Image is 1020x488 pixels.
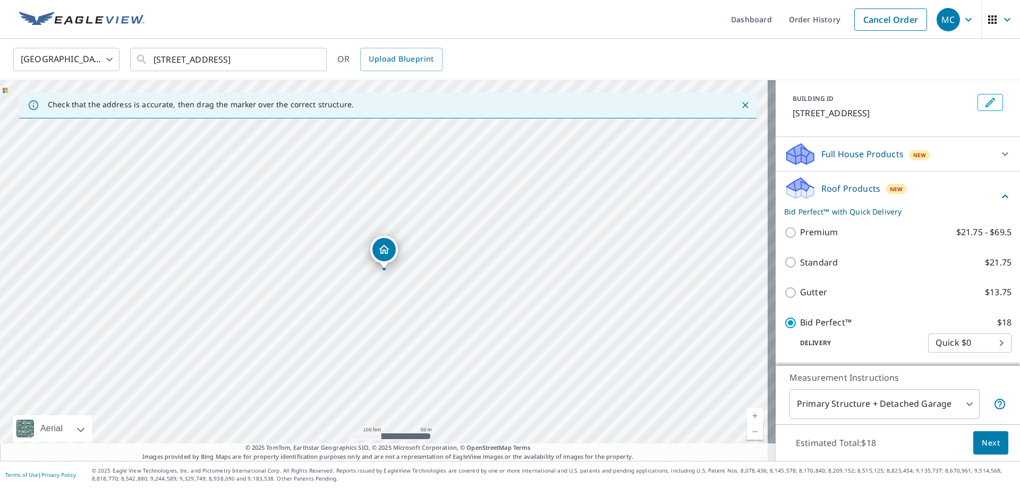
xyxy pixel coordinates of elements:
[513,443,531,451] a: Terms
[985,286,1011,299] p: $13.75
[245,443,531,452] span: © 2025 TomTom, Earthstar Geographics SIO, © 2025 Microsoft Corporation, ©
[747,424,763,440] a: Current Level 18, Zoom Out
[48,100,354,109] p: Check that the address is accurate, then drag the marker over the correct structure.
[19,12,144,28] img: EV Logo
[787,431,885,455] p: Estimated Total: $18
[370,236,398,269] div: Dropped pin, building 1, Residential property, 8584 San Andros West Palm Beach, FL 33411
[800,226,838,239] p: Premium
[985,256,1011,269] p: $21.75
[977,94,1003,111] button: Edit building 1
[784,176,1011,217] div: Roof ProductsNewBid Perfect™ with Quick Delivery
[821,148,904,160] p: Full House Products
[747,408,763,424] a: Current Level 18, Zoom In
[890,185,903,193] span: New
[784,206,999,217] p: Bid Perfect™ with Quick Delivery
[784,141,1011,167] div: Full House ProductsNew
[13,45,120,74] div: [GEOGRAPHIC_DATA]
[369,53,433,66] span: Upload Blueprint
[13,415,92,442] div: Aerial
[41,471,76,478] a: Privacy Policy
[937,8,960,31] div: MC
[337,48,443,71] div: OR
[92,467,1015,483] p: © 2025 Eagle View Technologies, Inc. and Pictometry International Corp. All Rights Reserved. Repo...
[738,98,752,112] button: Close
[973,431,1008,455] button: Next
[800,286,827,299] p: Gutter
[5,471,38,478] a: Terms of Use
[913,151,926,159] span: New
[793,94,834,103] p: BUILDING ID
[789,389,980,419] div: Primary Structure + Detached Garage
[997,316,1011,329] p: $18
[821,182,880,195] p: Roof Products
[784,338,928,348] p: Delivery
[360,48,442,71] a: Upload Blueprint
[466,443,511,451] a: OpenStreetMap
[854,8,927,31] a: Cancel Order
[800,256,838,269] p: Standard
[37,415,66,442] div: Aerial
[956,226,1011,239] p: $21.75 - $69.5
[154,45,305,74] input: Search by address or latitude-longitude
[982,436,1000,450] span: Next
[789,371,1006,384] p: Measurement Instructions
[928,328,1011,358] div: Quick $0
[993,398,1006,410] span: Your report will include the primary structure and a detached garage if one exists.
[800,316,852,329] p: Bid Perfect™
[793,107,973,119] p: [STREET_ADDRESS]
[5,472,76,478] p: |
